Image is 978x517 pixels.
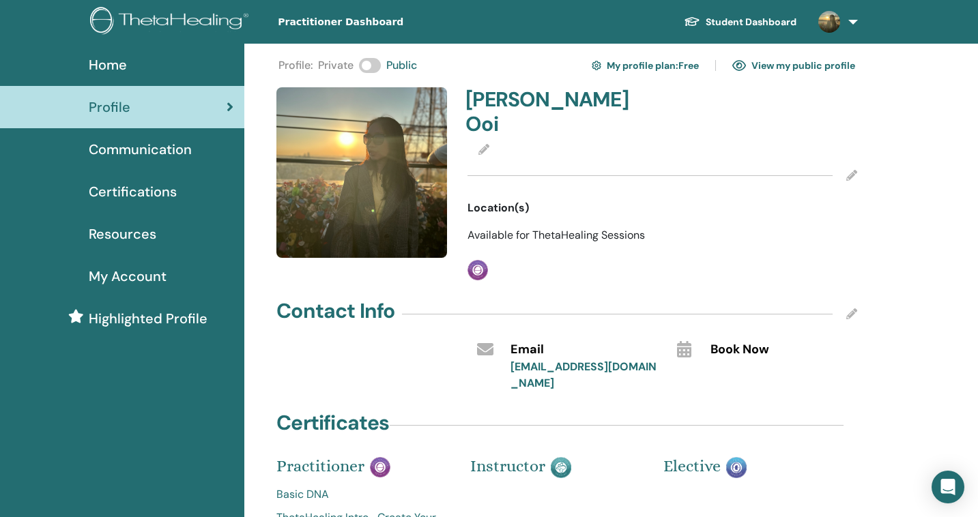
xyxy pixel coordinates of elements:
[592,55,699,76] a: My profile plan:Free
[710,341,769,359] span: Book Now
[276,299,394,323] h4: Contact Info
[663,456,721,475] span: Elective
[89,308,207,329] span: Highlighted Profile
[89,266,167,286] span: My Account
[276,87,447,258] img: default.jpg
[470,456,545,475] span: Instructor
[89,139,192,160] span: Communication
[276,486,450,503] a: Basic DNA
[468,200,529,216] span: Location(s)
[90,7,253,38] img: logo.png
[276,456,364,475] span: Practitioner
[278,57,313,74] span: Profile :
[932,471,964,503] div: Open Intercom Messenger
[732,55,855,76] a: View my public profile
[89,55,127,75] span: Home
[318,57,354,74] span: Private
[89,224,156,244] span: Resources
[732,59,746,72] img: eye.svg
[468,228,645,242] span: Available for ThetaHealing Sessions
[684,16,700,27] img: graduation-cap-white.svg
[89,181,177,202] span: Certifications
[89,97,130,117] span: Profile
[510,359,657,390] a: [EMAIL_ADDRESS][DOMAIN_NAME]
[465,87,654,136] h4: [PERSON_NAME] Ooi
[592,59,601,72] img: cog.svg
[278,15,483,29] span: Practitioner Dashboard
[386,57,417,74] span: Public
[276,411,389,435] h4: Certificates
[510,341,544,359] span: Email
[673,10,807,35] a: Student Dashboard
[818,11,840,33] img: default.jpg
